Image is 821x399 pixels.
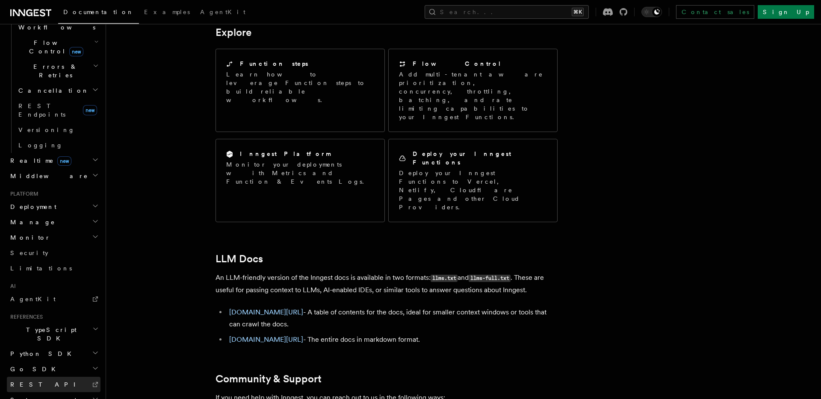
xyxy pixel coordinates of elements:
[15,59,100,83] button: Errors & Retries
[216,253,263,265] a: LLM Docs
[7,153,100,168] button: Realtimenew
[10,381,83,388] span: REST API
[15,122,100,138] a: Versioning
[18,142,63,149] span: Logging
[431,275,458,282] code: llms.txt
[195,3,251,23] a: AgentKit
[227,306,558,330] li: - A table of contents for the docs, ideal for smaller context windows or tools that can crawl the...
[18,126,75,133] span: Versioning
[216,26,251,38] a: Explore
[572,8,584,16] kbd: ⌘K
[425,5,589,19] button: Search...⌘K
[7,191,38,197] span: Platform
[18,103,65,118] span: REST Endpoints
[200,9,245,15] span: AgentKit
[83,105,97,115] span: new
[216,139,385,222] a: Inngest PlatformMonitor your deployments with Metrics and Function & Events Logs.
[10,296,56,302] span: AgentKit
[7,322,100,346] button: TypeScript SDK
[7,230,100,245] button: Monitor
[7,261,100,276] a: Limitations
[69,47,83,56] span: new
[240,59,308,68] h2: Function steps
[10,265,72,272] span: Limitations
[57,156,71,166] span: new
[7,349,77,358] span: Python SDK
[7,172,88,180] span: Middleware
[7,245,100,261] a: Security
[676,5,754,19] a: Contact sales
[15,38,94,56] span: Flow Control
[10,249,48,256] span: Security
[7,314,43,320] span: References
[7,218,55,226] span: Manage
[7,199,100,214] button: Deployment
[58,3,139,24] a: Documentation
[7,346,100,361] button: Python SDK
[469,275,511,282] code: llms-full.txt
[7,377,100,392] a: REST API
[216,272,558,296] p: An LLM-friendly version of the Inngest docs is available in two formats: and . These are useful f...
[15,62,93,79] span: Errors & Retries
[7,233,50,242] span: Monitor
[7,326,92,343] span: TypeScript SDK
[7,291,100,307] a: AgentKit
[7,156,71,165] span: Realtime
[7,202,56,211] span: Deployment
[388,49,558,132] a: Flow ControlAdd multi-tenant aware prioritization, concurrency, throttling, batching, and rate li...
[413,59,502,68] h2: Flow Control
[139,3,195,23] a: Examples
[229,335,303,343] a: [DOMAIN_NAME][URL]
[15,83,100,98] button: Cancellation
[7,214,100,230] button: Manage
[15,98,100,122] a: REST Endpointsnew
[388,139,558,222] a: Deploy your Inngest FunctionsDeploy your Inngest Functions to Vercel, Netlify, Cloudflare Pages a...
[216,49,385,132] a: Function stepsLearn how to leverage Function steps to build reliable workflows.
[15,35,100,59] button: Flow Controlnew
[229,308,303,316] a: [DOMAIN_NAME][URL]
[399,70,547,121] p: Add multi-tenant aware prioritization, concurrency, throttling, batching, and rate limiting capab...
[15,138,100,153] a: Logging
[240,150,331,158] h2: Inngest Platform
[7,283,16,290] span: AI
[413,150,547,167] h2: Deploy your Inngest Functions
[7,168,100,184] button: Middleware
[226,70,374,104] p: Learn how to leverage Function steps to build reliable workflows.
[227,334,558,346] li: - The entire docs in markdown format.
[216,373,322,385] a: Community & Support
[144,9,190,15] span: Examples
[7,365,61,373] span: Go SDK
[758,5,814,19] a: Sign Up
[15,86,89,95] span: Cancellation
[226,160,374,186] p: Monitor your deployments with Metrics and Function & Events Logs.
[641,7,662,17] button: Toggle dark mode
[7,361,100,377] button: Go SDK
[63,9,134,15] span: Documentation
[399,169,547,211] p: Deploy your Inngest Functions to Vercel, Netlify, Cloudflare Pages and other Cloud Providers.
